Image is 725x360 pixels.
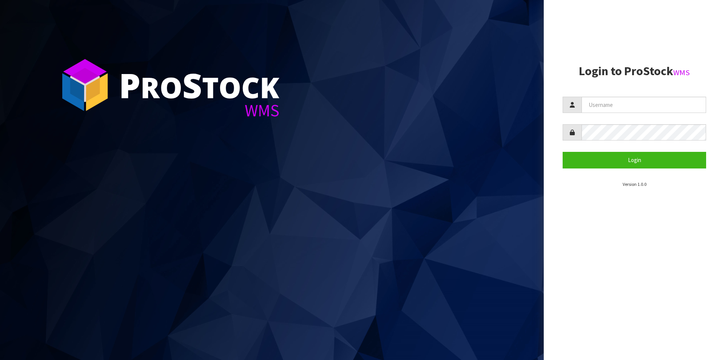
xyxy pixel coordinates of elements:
span: P [119,62,140,108]
small: Version 1.0.0 [623,181,646,187]
h2: Login to ProStock [563,65,706,78]
div: ro tock [119,68,279,102]
div: WMS [119,102,279,119]
small: WMS [673,68,690,77]
button: Login [563,152,706,168]
span: S [182,62,202,108]
img: ProStock Cube [57,57,113,113]
input: Username [582,97,706,113]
